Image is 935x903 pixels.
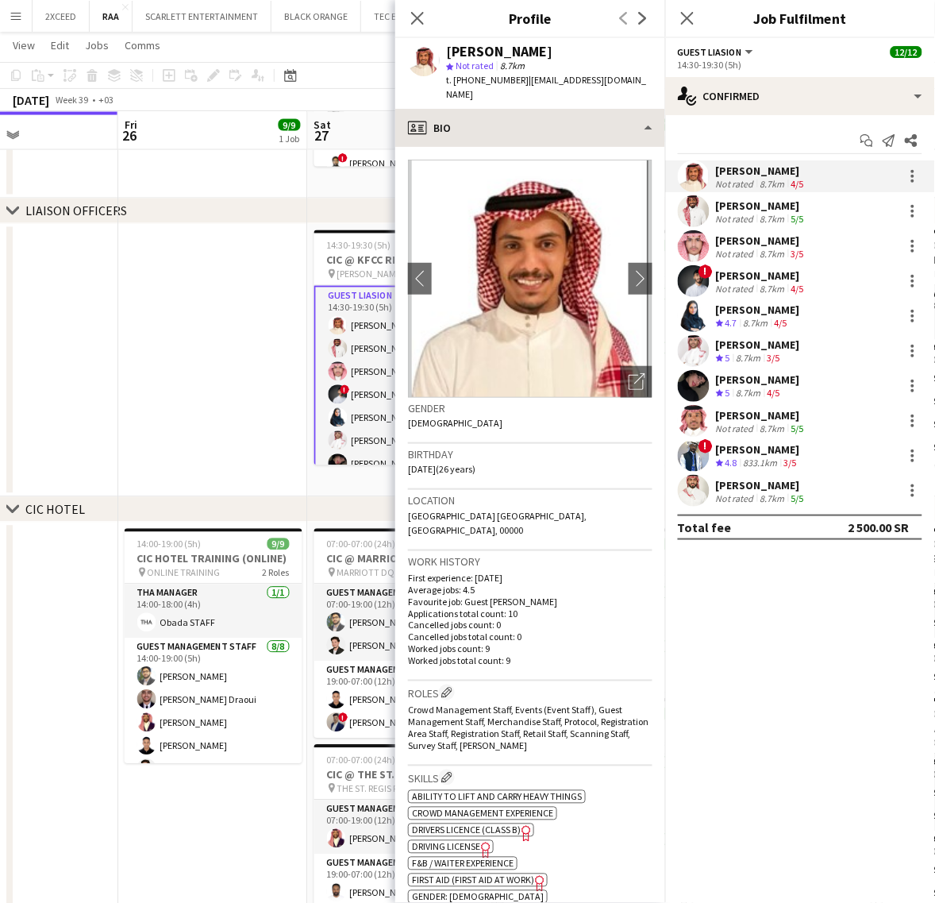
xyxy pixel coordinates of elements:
span: [DATE] (26 years) [408,463,475,475]
div: [PERSON_NAME] [716,408,807,423]
div: Not rated [716,213,757,225]
div: Not rated [716,492,757,504]
button: TEC EVENTS [361,1,436,32]
span: 8.7km [497,60,528,71]
span: ! [698,264,713,279]
span: First Aid (First Aid At Work) [412,874,534,886]
span: Crowd management experience [412,808,553,820]
span: View [13,38,35,52]
span: 9/9 [267,538,290,550]
app-skills-label: 5/5 [791,213,804,225]
span: 5 [725,387,730,399]
div: 8.7km [757,423,788,434]
div: LIAISON OFFICERS [25,203,127,219]
div: [PERSON_NAME] [716,164,807,178]
h3: Birthday [408,447,652,461]
div: 8.7km [757,248,788,260]
p: Cancelled jobs count: 0 [408,619,652,631]
button: BLACK ORANGE [271,1,361,32]
h3: Skills [408,770,652,786]
span: [DEMOGRAPHIC_DATA] [408,417,502,429]
app-card-role: Guest Liasion10/1014:30-19:30 (5h)[PERSON_NAME][PERSON_NAME][PERSON_NAME]![PERSON_NAME][PERSON_NA... [314,286,492,550]
h3: CIC @ KFCC RIYADH [314,253,492,268]
span: Ability to lift and carry heavy things [412,791,582,803]
span: Not rated [456,60,494,71]
app-skills-label: 3/5 [784,457,797,469]
div: Not rated [716,423,757,434]
app-job-card: 14:00-19:00 (5h)9/9CIC HOTEL TRAINING (ONLINE) ONLINE TRAINING2 RolesTHA Manager1/114:00-18:00 (4... [125,529,302,764]
span: [GEOGRAPHIC_DATA] [GEOGRAPHIC_DATA], [GEOGRAPHIC_DATA], 00000 [408,510,587,536]
a: Comms [118,35,167,56]
span: THE ST. REGIS RIYADH [337,783,423,795]
p: Cancelled jobs total count: 0 [408,631,652,643]
div: [PERSON_NAME] [716,338,800,352]
span: MARRIOTT DQ RIYADH [337,567,426,579]
p: Worked jobs total count: 9 [408,655,652,667]
div: [PERSON_NAME] [446,44,552,59]
div: 07:00-07:00 (24h) (Sun)4/4CIC @ MARRIOTT DQ RIYADH MARRIOTT DQ RIYADH2 RolesGuest Management Staf... [314,529,492,739]
div: 8.7km [757,283,788,295]
span: Edit [51,38,69,52]
app-card-role: Guest Management Staff2/207:00-19:00 (12h)[PERSON_NAME][PERSON_NAME] [314,585,492,662]
div: Not rated [716,283,757,295]
div: Total fee [678,519,732,535]
app-card-role: Guest Management Staff1/107:00-19:00 (12h)[PERSON_NAME] [314,801,492,855]
span: 27 [312,126,332,145]
span: 07:00-07:00 (24h) (Sun) [327,754,420,766]
span: Jobs [85,38,109,52]
h3: Roles [408,685,652,701]
div: [PERSON_NAME] [716,303,800,317]
div: 8.7km [757,178,788,190]
span: 4.8 [725,457,737,469]
p: Worked jobs count: 9 [408,643,652,655]
div: 1 Job [279,133,300,145]
div: Not rated [716,178,757,190]
div: 2 500.00 SR [848,519,910,535]
a: Jobs [79,35,115,56]
div: [DATE] [13,92,49,108]
div: 14:30-19:30 (5h) [678,59,922,71]
h3: CIC @ MARRIOTT DQ RIYADH [314,552,492,566]
span: t. [PHONE_NUMBER] [446,74,529,86]
h3: CIC @ THE ST. REGIS RIYADH [314,768,492,782]
span: Comms [125,38,160,52]
h3: CIC HOTEL TRAINING (ONLINE) [125,552,302,566]
div: 8.7km [757,213,788,225]
span: ONLINE TRAINING [148,567,221,579]
span: ! [698,439,713,453]
img: Crew avatar or photo [408,160,652,398]
div: 8.7km [733,387,764,400]
span: 9/9 [279,119,301,131]
app-skills-label: 3/5 [768,352,780,364]
div: 833.1km [741,457,781,470]
span: F&B / Waiter experience [412,858,514,870]
h3: Location [408,493,652,507]
p: Average jobs: 4.5 [408,584,652,596]
a: Edit [44,35,75,56]
button: Guest Liasion [678,46,756,58]
div: Bio [395,109,665,147]
app-skills-label: 4/5 [768,387,780,399]
app-card-role: THA Manager1/114:00-18:00 (4h)Obada STAFF [125,585,302,639]
button: RAA [90,1,133,32]
span: Crowd Management Staff, Events (Event Staff), Guest Management Staff, Merchandise Staff, Protocol... [408,704,649,752]
button: 2XCEED [33,1,90,32]
span: Fri [125,118,137,132]
div: 8.7km [733,352,764,365]
span: 12/12 [891,46,922,58]
p: First experience: [DATE] [408,572,652,584]
app-skills-label: 3/5 [791,248,804,260]
app-skills-label: 5/5 [791,423,804,434]
div: 14:30-19:30 (5h)12/12CIC @ KFCC RIYADH [PERSON_NAME][GEOGRAPHIC_DATA]3 RolesGuest Liasion10/1014:... [314,230,492,465]
a: View [6,35,41,56]
h3: Profile [395,8,665,29]
div: CIC HOTEL [25,502,85,518]
span: 5 [725,352,730,364]
h3: Job Fulfilment [665,8,935,29]
span: ! [339,713,348,723]
span: 14:00-19:00 (5h) [137,538,202,550]
p: Applications total count: 10 [408,608,652,619]
span: 26 [122,126,137,145]
span: Guest Liasion [678,46,743,58]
